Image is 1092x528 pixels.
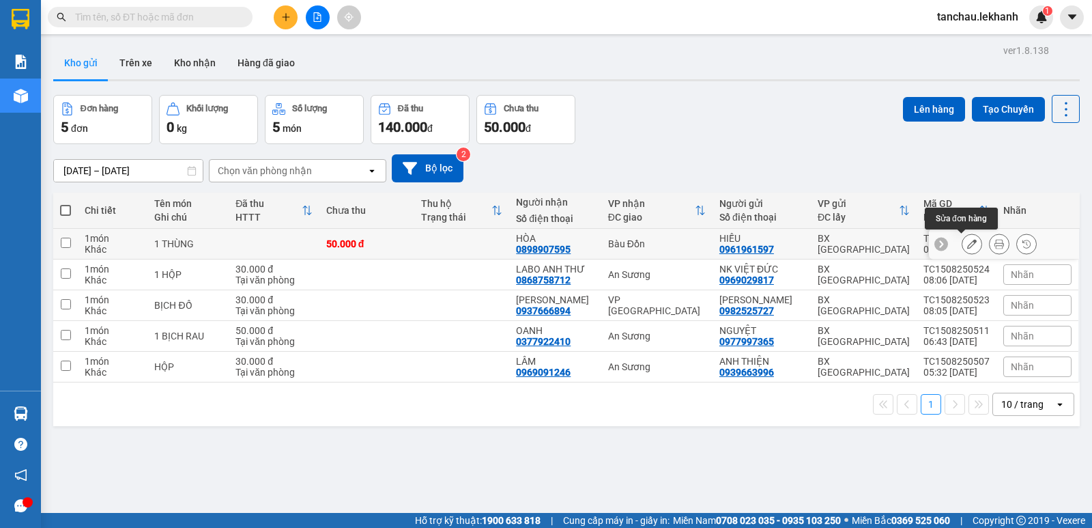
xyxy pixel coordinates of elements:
div: 30.000 đ [235,264,312,275]
input: Tìm tên, số ĐT hoặc mã đơn [75,10,236,25]
div: Chưa thu [504,104,538,113]
div: Số điện thoại [516,213,594,224]
button: file-add [306,5,330,29]
div: An Sương [608,269,706,280]
div: HỘP [154,361,222,372]
span: caret-down [1066,11,1078,23]
button: Khối lượng0kg [159,95,258,144]
img: logo-vxr [12,9,29,29]
strong: 0369 525 060 [891,515,950,526]
div: Khác [85,305,141,316]
span: | [960,513,962,528]
div: 06:43 [DATE] [923,336,990,347]
div: KIM NGỌC [516,294,594,305]
sup: 1 [1043,6,1052,16]
div: OANH [516,325,594,336]
div: 1 món [85,294,141,305]
div: TC1508250507 [923,356,990,367]
span: plus [281,12,291,22]
div: LÂM [516,356,594,367]
div: HIẾU [12,44,150,61]
div: 0898907595 [160,44,277,64]
span: 5 [272,119,280,135]
div: Nhãn [1003,205,1072,216]
div: Số điện thoại [719,212,804,223]
div: VP [GEOGRAPHIC_DATA] [608,294,706,316]
div: 1 món [85,325,141,336]
span: kg [177,123,187,134]
span: món [283,123,302,134]
div: Người nhận [516,197,594,208]
sup: 2 [457,148,470,161]
div: NGUYỆT [719,325,804,336]
div: ĐC lấy [818,212,899,223]
div: 50.000 đ [326,238,407,249]
div: 09:21 [DATE] [923,244,990,255]
div: 0939663996 [719,367,774,378]
input: Select a date range. [54,160,203,182]
div: ver 1.8.138 [1003,43,1049,58]
div: Tại văn phòng [235,367,312,378]
div: 1 món [85,356,141,367]
button: Bộ lọc [392,154,463,182]
div: Tại văn phòng [235,336,312,347]
div: An Sương [608,331,706,342]
div: Người gửi [719,198,804,209]
button: Tạo Chuyến [972,97,1045,122]
span: CC : [158,92,177,106]
span: message [14,499,27,512]
div: 0969029817 [719,275,774,286]
div: 50.000 [158,88,278,107]
span: aim [344,12,354,22]
span: 0 [167,119,174,135]
div: 08:05 [DATE] [923,305,990,316]
div: Chi tiết [85,205,141,216]
div: VP nhận [608,198,695,209]
img: icon-new-feature [1035,11,1048,23]
span: Miền Bắc [852,513,950,528]
div: 10 / trang [1001,398,1044,411]
div: Chưa thu [326,205,407,216]
div: BX [GEOGRAPHIC_DATA] [12,12,150,44]
div: Tại văn phòng [235,275,312,286]
span: notification [14,469,27,482]
div: TC1508250523 [923,294,990,305]
div: 1 món [85,233,141,244]
div: Khối lượng [186,104,228,113]
th: Toggle SortBy [601,193,713,229]
div: TC1508250511 [923,325,990,336]
span: file-add [313,12,322,22]
div: 0961961597 [719,244,774,255]
div: Sửa đơn hàng [962,234,982,254]
div: Chọn văn phòng nhận [218,164,312,178]
div: Đơn hàng [81,104,118,113]
span: Nhãn [1011,300,1034,311]
button: Hàng đã giao [227,46,306,79]
div: ANH THIỆN [719,356,804,367]
div: HÒA [516,233,594,244]
div: 0377922410 [516,336,571,347]
div: Ngày ĐH [923,212,979,223]
button: Đơn hàng5đơn [53,95,152,144]
div: An Sương [608,361,706,372]
div: 50.000 đ [235,325,312,336]
th: Toggle SortBy [414,193,509,229]
span: | [551,513,553,528]
div: Bàu Đồn [608,238,706,249]
strong: 1900 633 818 [482,515,541,526]
div: 0898907595 [516,244,571,255]
span: copyright [1016,516,1026,525]
div: BX [GEOGRAPHIC_DATA] [818,356,910,378]
div: 30.000 đ [235,294,312,305]
div: BX [GEOGRAPHIC_DATA] [818,233,910,255]
div: KIM CHI [719,294,804,305]
div: NK VIỆT ĐỨC [719,264,804,275]
div: Bàu Đồn [160,12,277,28]
div: BX [GEOGRAPHIC_DATA] [818,325,910,347]
div: 05:32 [DATE] [923,367,990,378]
div: Tên món [154,198,222,209]
div: 0969091246 [516,367,571,378]
span: 140.000 [378,119,427,135]
div: Trạng thái [421,212,491,223]
span: đ [427,123,433,134]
